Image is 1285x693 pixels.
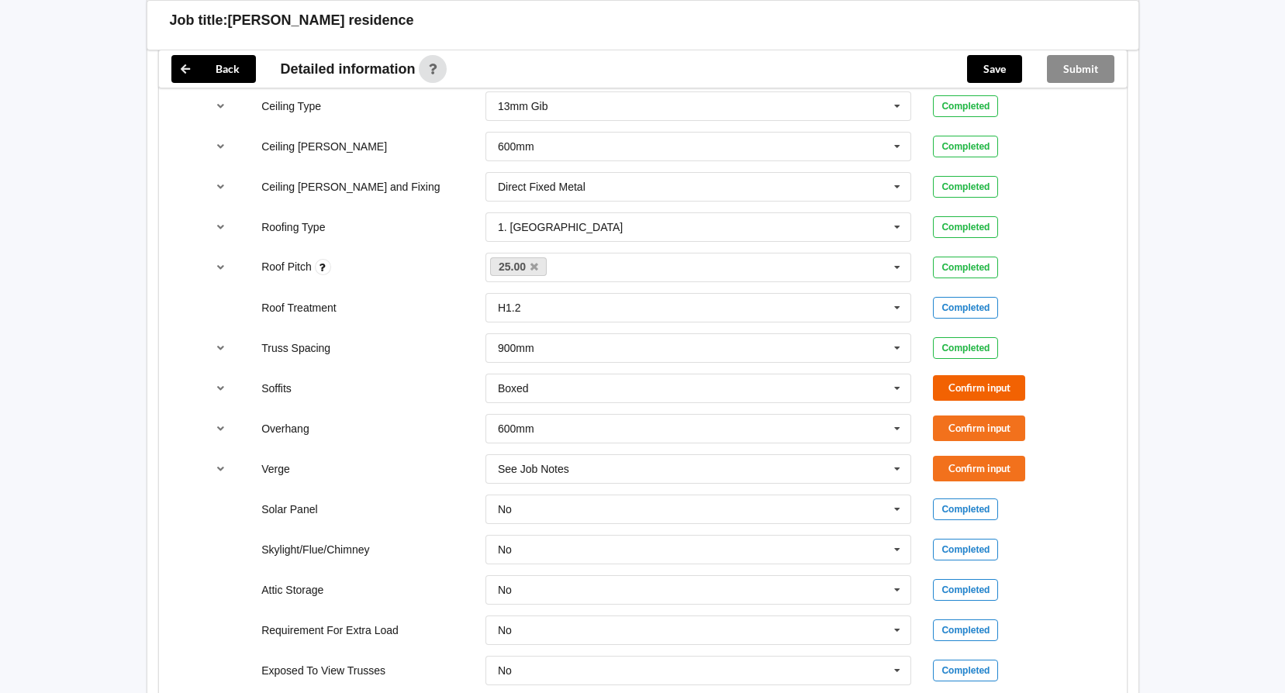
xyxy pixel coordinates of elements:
[933,297,998,319] div: Completed
[498,544,512,555] div: No
[933,579,998,601] div: Completed
[967,55,1022,83] button: Save
[206,133,236,160] button: reference-toggle
[261,140,387,153] label: Ceiling [PERSON_NAME]
[261,624,399,636] label: Requirement For Extra Load
[171,55,256,83] button: Back
[261,382,292,395] label: Soffits
[933,660,998,681] div: Completed
[933,337,998,359] div: Completed
[933,619,998,641] div: Completed
[261,260,314,273] label: Roof Pitch
[206,334,236,362] button: reference-toggle
[261,664,385,677] label: Exposed To View Trusses
[933,176,998,198] div: Completed
[498,504,512,515] div: No
[206,92,236,120] button: reference-toggle
[498,141,534,152] div: 600mm
[933,95,998,117] div: Completed
[498,464,569,474] div: See Job Notes
[933,456,1025,481] button: Confirm input
[228,12,414,29] h3: [PERSON_NAME] residence
[498,423,534,434] div: 600mm
[261,463,290,475] label: Verge
[261,584,323,596] label: Attic Storage
[498,625,512,636] div: No
[498,302,521,313] div: H1.2
[206,253,236,281] button: reference-toggle
[206,173,236,201] button: reference-toggle
[933,136,998,157] div: Completed
[498,343,534,353] div: 900mm
[498,222,623,233] div: 1. [GEOGRAPHIC_DATA]
[261,422,309,435] label: Overhang
[206,374,236,402] button: reference-toggle
[261,543,369,556] label: Skylight/Flue/Chimney
[933,375,1025,401] button: Confirm input
[261,302,337,314] label: Roof Treatment
[498,584,512,595] div: No
[206,455,236,483] button: reference-toggle
[206,415,236,443] button: reference-toggle
[170,12,228,29] h3: Job title:
[261,100,321,112] label: Ceiling Type
[261,221,325,233] label: Roofing Type
[933,539,998,560] div: Completed
[206,213,236,241] button: reference-toggle
[933,216,998,238] div: Completed
[281,62,416,76] span: Detailed information
[933,257,998,278] div: Completed
[490,257,548,276] a: 25.00
[261,342,330,354] label: Truss Spacing
[498,181,586,192] div: Direct Fixed Metal
[261,181,440,193] label: Ceiling [PERSON_NAME] and Fixing
[933,498,998,520] div: Completed
[261,503,317,515] label: Solar Panel
[498,665,512,676] div: No
[498,101,548,112] div: 13mm Gib
[933,415,1025,441] button: Confirm input
[498,383,529,394] div: Boxed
